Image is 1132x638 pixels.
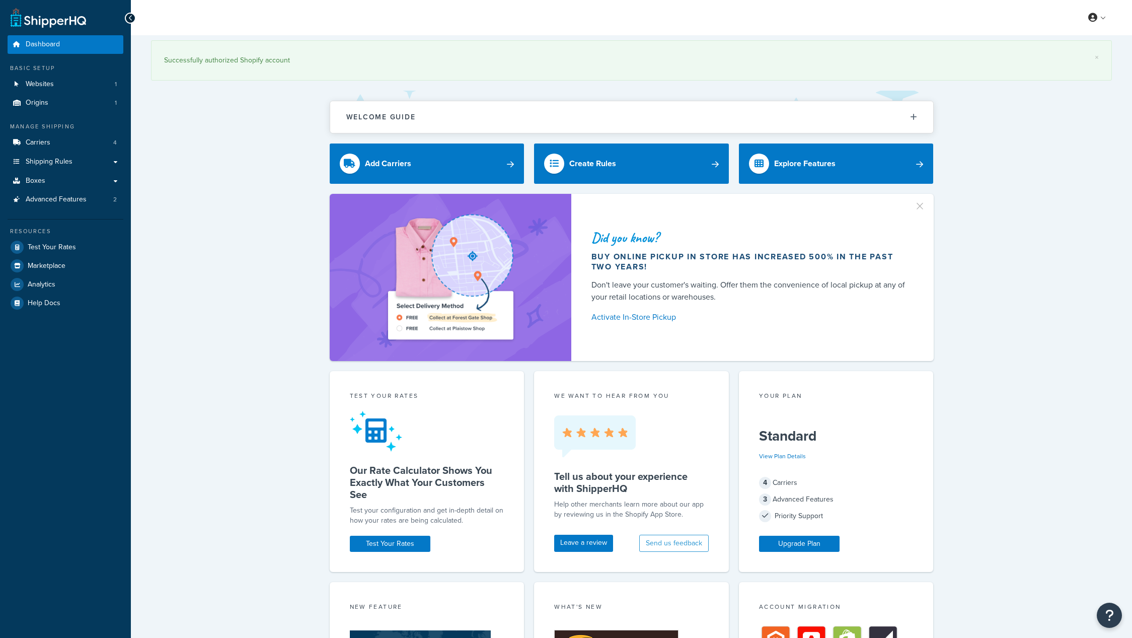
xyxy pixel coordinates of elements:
li: Advanced Features [8,190,123,209]
div: Manage Shipping [8,122,123,131]
a: Add Carriers [330,144,524,184]
a: Analytics [8,275,123,294]
a: Boxes [8,172,123,190]
h5: Our Rate Calculator Shows You Exactly What Your Customers See [350,464,504,501]
div: Don't leave your customer's waiting. Offer them the convenience of local pickup at any of your re... [591,279,910,303]
div: Explore Features [774,157,836,171]
a: Activate In-Store Pickup [591,310,910,324]
span: Shipping Rules [26,158,72,166]
div: What's New [554,602,709,614]
span: Analytics [28,280,55,289]
a: Test Your Rates [350,536,430,552]
div: Basic Setup [8,64,123,73]
img: ad-shirt-map-b0359fc47e01cab431d101c4b569394f6a03f54285957d908178d52f29eb9668.png [359,209,542,346]
div: Carriers [759,476,914,490]
button: Send us feedback [639,535,709,552]
div: Did you know? [591,231,910,245]
div: Your Plan [759,391,914,403]
span: 3 [759,493,771,506]
span: Origins [26,99,48,107]
span: 4 [113,138,117,147]
a: Advanced Features2 [8,190,123,209]
p: we want to hear from you [554,391,709,400]
a: Leave a review [554,535,613,552]
div: Add Carriers [365,157,411,171]
h5: Standard [759,428,914,444]
span: Websites [26,80,54,89]
a: Test Your Rates [8,238,123,256]
div: Test your configuration and get in-depth detail on how your rates are being calculated. [350,506,504,526]
h5: Tell us about your experience with ShipperHQ [554,470,709,494]
li: Websites [8,75,123,94]
a: View Plan Details [759,452,806,461]
button: Open Resource Center [1097,603,1122,628]
a: Carriers4 [8,133,123,152]
a: Dashboard [8,35,123,54]
a: Shipping Rules [8,153,123,171]
div: New Feature [350,602,504,614]
div: Test your rates [350,391,504,403]
button: Welcome Guide [330,101,933,133]
span: Advanced Features [26,195,87,204]
a: Websites1 [8,75,123,94]
span: Help Docs [28,299,60,308]
span: Dashboard [26,40,60,49]
span: Marketplace [28,262,65,270]
div: Buy online pickup in store has increased 500% in the past two years! [591,252,910,272]
li: Origins [8,94,123,112]
a: Explore Features [739,144,934,184]
span: Boxes [26,177,45,185]
a: Upgrade Plan [759,536,840,552]
div: Resources [8,227,123,236]
div: Create Rules [569,157,616,171]
span: Carriers [26,138,50,147]
a: Origins1 [8,94,123,112]
a: Marketplace [8,257,123,275]
span: 1 [115,80,117,89]
a: Create Rules [534,144,729,184]
span: 4 [759,477,771,489]
div: Advanced Features [759,492,914,507]
a: Help Docs [8,294,123,312]
div: Successfully authorized Shopify account [164,53,1099,67]
div: Priority Support [759,509,914,523]
li: Carriers [8,133,123,152]
a: × [1095,53,1099,61]
p: Help other merchants learn more about our app by reviewing us in the Shopify App Store. [554,500,709,520]
span: Test Your Rates [28,243,76,252]
span: 2 [113,195,117,204]
span: 1 [115,99,117,107]
div: Account Migration [759,602,914,614]
h2: Welcome Guide [346,113,416,121]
